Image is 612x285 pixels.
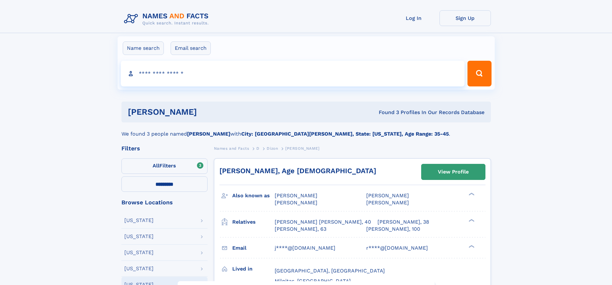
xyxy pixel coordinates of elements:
[232,217,275,227] h3: Relatives
[124,218,154,223] div: [US_STATE]
[366,192,409,199] span: [PERSON_NAME]
[267,146,278,151] span: Dizon
[285,146,320,151] span: [PERSON_NAME]
[256,146,260,151] span: D
[214,144,249,152] a: Names and Facts
[267,144,278,152] a: Dizon
[187,131,230,137] b: [PERSON_NAME]
[256,144,260,152] a: D
[121,146,208,151] div: Filters
[121,10,214,28] img: Logo Names and Facts
[123,41,164,55] label: Name search
[467,192,475,196] div: ❯
[124,234,154,239] div: [US_STATE]
[421,164,485,180] a: View Profile
[377,218,429,226] a: [PERSON_NAME], 38
[275,226,326,233] a: [PERSON_NAME], 63
[128,108,288,116] h1: [PERSON_NAME]
[467,61,491,86] button: Search Button
[232,263,275,274] h3: Lived in
[288,109,484,116] div: Found 3 Profiles In Our Records Database
[467,218,475,222] div: ❯
[153,163,159,169] span: All
[439,10,491,26] a: Sign Up
[241,131,449,137] b: City: [GEOGRAPHIC_DATA][PERSON_NAME], State: [US_STATE], Age Range: 35-45
[124,266,154,271] div: [US_STATE]
[121,61,465,86] input: search input
[171,41,211,55] label: Email search
[121,158,208,174] label: Filters
[219,167,376,175] a: [PERSON_NAME], Age [DEMOGRAPHIC_DATA]
[366,226,420,233] a: [PERSON_NAME], 100
[438,165,469,179] div: View Profile
[124,250,154,255] div: [US_STATE]
[366,200,409,206] span: [PERSON_NAME]
[232,243,275,254] h3: Email
[388,10,439,26] a: Log In
[275,200,317,206] span: [PERSON_NAME]
[467,244,475,248] div: ❯
[275,268,385,274] span: [GEOGRAPHIC_DATA], [GEOGRAPHIC_DATA]
[232,190,275,201] h3: Also known as
[121,122,491,138] div: We found 3 people named with .
[275,218,371,226] a: [PERSON_NAME] [PERSON_NAME], 40
[121,200,208,205] div: Browse Locations
[275,192,317,199] span: [PERSON_NAME]
[275,278,351,284] span: Milpitas, [GEOGRAPHIC_DATA]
